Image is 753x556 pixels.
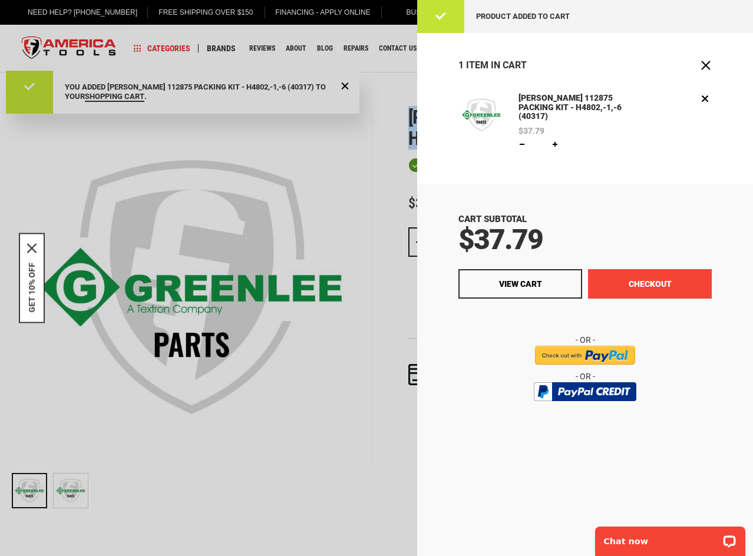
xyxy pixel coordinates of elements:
[516,92,651,123] a: [PERSON_NAME] 112875 PACKING KIT - H4802,-1,-6 (40317)
[700,59,712,71] button: Close
[458,214,527,224] span: Cart Subtotal
[27,244,37,253] button: Close
[499,279,542,289] span: View Cart
[458,223,543,256] span: $37.79
[587,519,753,556] iframe: LiveChat chat widget
[458,269,582,299] a: View Cart
[27,244,37,253] svg: close icon
[541,404,629,417] img: btn_bml_text.png
[458,59,464,71] span: 1
[458,92,504,138] img: Greenlee 112875 PACKING KIT - H4802,-1,-6 (40317)
[466,59,527,71] span: Item in Cart
[476,12,570,21] span: Product added to cart
[518,127,544,135] span: $37.79
[588,269,712,299] button: Checkout
[458,92,504,151] a: Greenlee 112875 PACKING KIT - H4802,-1,-6 (40317)
[27,263,37,313] button: GET 10% OFF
